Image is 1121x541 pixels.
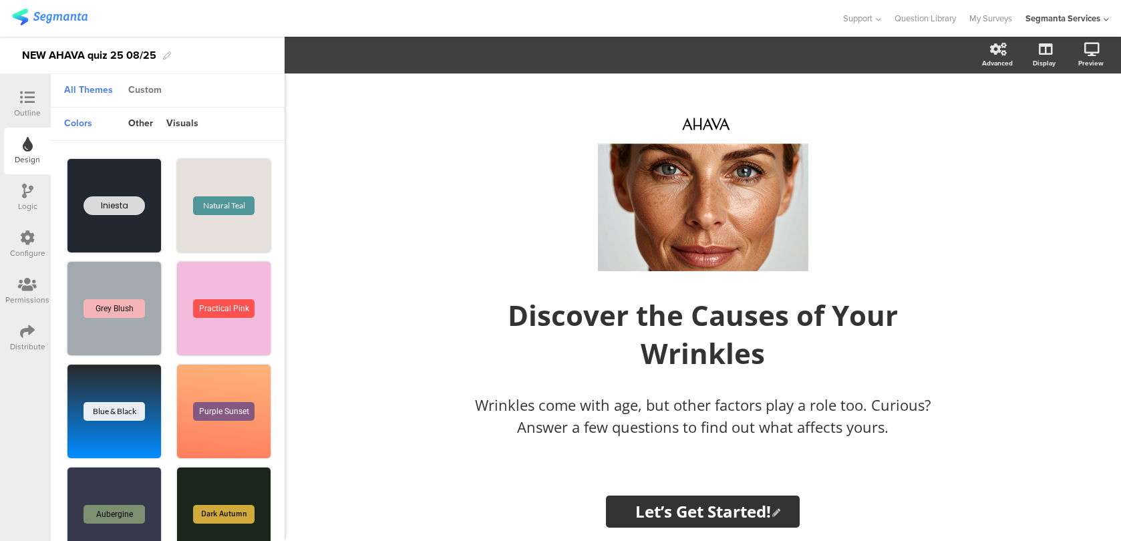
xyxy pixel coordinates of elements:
[193,505,255,524] div: Dark Autumn
[456,296,950,372] p: Discover the Causes of Your Wrinkles
[122,79,168,102] div: Custom
[84,402,145,421] div: Blue & Black
[193,196,255,215] div: Natural Teal
[1033,58,1056,68] div: Display
[12,9,88,25] img: segmanta logo
[982,58,1013,68] div: Advanced
[469,394,937,438] p: Wrinkles come with age, but other factors play a role too. Curious? Answer a few questions to fin...
[606,496,800,528] input: Start
[10,247,45,259] div: Configure
[193,402,255,421] div: Purple Sunset
[84,299,145,318] div: Grey Blush
[1078,58,1104,68] div: Preview
[84,196,145,215] div: Iniesta
[57,113,99,136] div: colors
[18,200,37,212] div: Logic
[160,113,205,136] div: visuals
[1025,12,1100,25] div: Segmanta Services
[22,45,156,66] div: NEW AHAVA quiz 25 08/25
[57,79,120,102] div: All Themes
[14,107,41,119] div: Outline
[10,341,45,353] div: Distribute
[15,154,40,166] div: Design
[122,113,160,136] div: other
[193,299,255,318] div: Practical Pink
[5,294,49,306] div: Permissions
[843,12,872,25] span: Support
[84,505,145,524] div: Aubergine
